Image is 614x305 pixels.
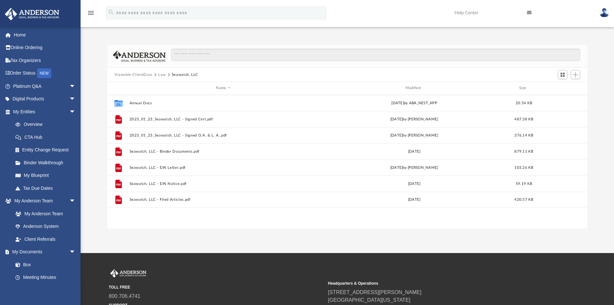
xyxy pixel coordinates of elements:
[5,67,85,80] a: Order StatusNEW
[9,233,82,246] a: Client Referrals
[129,198,317,202] button: Seawatch, LLC - Filed Articles.pdf
[5,54,85,67] a: Tax Organizers
[5,80,85,93] a: Platinum Q&Aarrow_drop_down
[9,118,85,131] a: Overview
[558,70,568,79] button: Switch to Grid View
[320,165,508,170] div: [DATE] by [PERSON_NAME]
[5,246,82,259] a: My Documentsarrow_drop_down
[514,166,533,169] span: 103.26 KB
[571,70,580,79] button: Add
[9,258,79,271] a: Box
[320,181,508,187] div: [DATE]
[129,117,317,121] button: 2023_01_23_Seawatch, LLC - Signed Cert.pdf
[320,100,508,106] div: [DATE] by ABA_NEST_APP
[171,49,580,61] input: Search files and folders
[129,133,317,137] button: 2023_01_23_Seawatch, LLC - Signed O.A. & L. A..pdf
[5,41,85,54] a: Online Ordering
[172,72,198,78] button: Seawatch, LLC
[3,8,61,20] img: Anderson Advisors Platinum Portal
[108,9,115,16] i: search
[320,197,508,203] div: [DATE]
[511,85,537,91] div: Size
[9,207,79,220] a: My Anderson Team
[69,246,82,259] span: arrow_drop_down
[9,271,82,284] a: Meeting Minutes
[109,284,324,290] small: TOLL FREE
[69,195,82,208] span: arrow_drop_down
[328,297,411,303] a: [GEOGRAPHIC_DATA][US_STATE]
[5,93,85,106] a: Digital Productsarrow_drop_down
[87,12,95,17] a: menu
[9,156,85,169] a: Binder Walkthrough
[5,195,82,208] a: My Anderson Teamarrow_drop_down
[599,8,609,17] img: User Pic
[328,280,543,286] small: Headquarters & Operations
[129,149,317,154] button: Seawatch, LLC - Binder Documents.pdf
[320,132,508,138] div: [DATE] by [PERSON_NAME]
[516,182,532,185] span: 59.19 KB
[129,85,317,91] div: Name
[328,290,422,295] a: [STREET_ADDRESS][PERSON_NAME]
[110,85,126,91] div: id
[320,148,508,154] div: [DATE]
[9,131,85,144] a: CTA Hub
[129,101,317,105] button: Annual Docs
[516,101,532,105] span: 20.54 KB
[514,198,533,201] span: 420.57 KB
[9,182,85,195] a: Tax Due Dates
[109,269,148,278] img: Anderson Advisors Platinum Portal
[69,80,82,93] span: arrow_drop_down
[514,133,533,137] span: 376.14 KB
[87,9,95,17] i: menu
[107,95,588,229] div: grid
[158,72,166,78] button: Law
[540,85,585,91] div: id
[9,220,82,233] a: Anderson System
[37,68,51,78] div: NEW
[69,105,82,118] span: arrow_drop_down
[114,72,152,78] button: Viewable-ClientDocs
[514,149,533,153] span: 879.11 KB
[9,169,82,182] a: My Blueprint
[514,117,533,121] span: 487.38 KB
[9,144,85,157] a: Entity Change Request
[69,93,82,106] span: arrow_drop_down
[129,166,317,170] button: Seawatch, LLC - EIN Letter.pdf
[109,293,141,299] a: 800.706.4741
[320,116,508,122] div: [DATE] by [PERSON_NAME]
[320,85,508,91] div: Modified
[129,182,317,186] button: Seawatch, LLC - EIN Notice.pdf
[5,105,85,118] a: My Entitiesarrow_drop_down
[5,28,85,41] a: Home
